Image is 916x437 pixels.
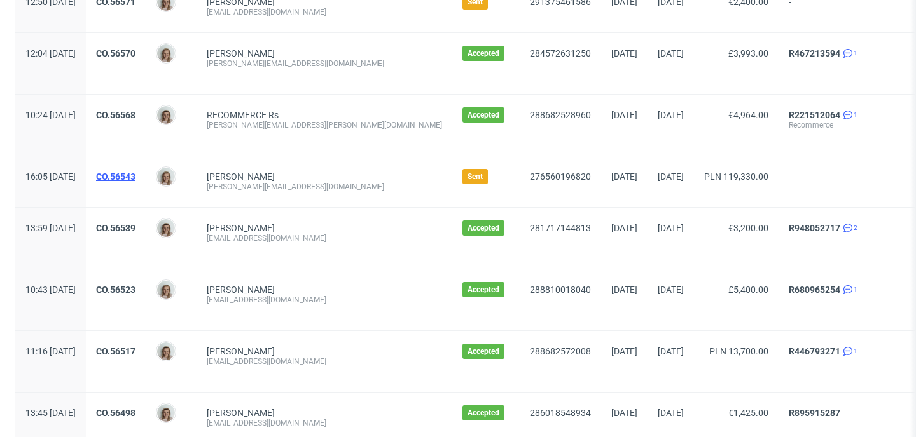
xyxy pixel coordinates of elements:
a: [PERSON_NAME] [207,48,275,58]
a: [PERSON_NAME] [207,285,275,295]
a: 286018548934 [530,408,591,418]
a: CO.56523 [96,285,135,295]
a: CO.56543 [96,171,135,182]
span: [DATE] [658,223,684,233]
span: [DATE] [658,285,684,295]
span: 12:04 [DATE] [25,48,76,58]
span: PLN 13,700.00 [709,346,768,356]
span: 1 [854,346,857,356]
span: 2 [854,223,857,233]
a: 1 [840,110,857,120]
img: Monika Poźniak [157,168,175,185]
span: Accepted [468,110,499,120]
a: R446793271 [789,346,840,356]
span: 1 [854,285,857,295]
img: Monika Poźniak [157,106,175,124]
span: Sent [468,171,483,182]
a: 1 [840,285,857,295]
img: Monika Poźniak [157,404,175,422]
span: Accepted [468,48,499,58]
a: [PERSON_NAME] [207,223,275,233]
span: [DATE] [658,48,684,58]
span: €1,425.00 [728,408,768,418]
a: R467213594 [789,48,840,58]
a: 1 [840,48,857,58]
img: Monika Poźniak [157,44,175,62]
a: [PERSON_NAME] [207,171,275,182]
img: Monika Poźniak [157,281,175,299]
a: CO.56568 [96,110,135,120]
span: Accepted [468,223,499,233]
a: 2 [840,223,857,233]
span: £5,400.00 [728,285,768,295]
div: [EMAIL_ADDRESS][DOMAIN_NAME] [207,418,442,428]
div: [PERSON_NAME][EMAIL_ADDRESS][DOMAIN_NAME] [207,182,442,192]
span: 10:24 [DATE] [25,110,76,120]
a: 276560196820 [530,171,591,182]
span: PLN 119,330.00 [704,171,768,182]
a: [PERSON_NAME] [207,408,275,418]
a: 284572631250 [530,48,591,58]
a: 288682572008 [530,346,591,356]
span: [DATE] [611,171,637,182]
div: [EMAIL_ADDRESS][DOMAIN_NAME] [207,233,442,243]
span: 10:43 [DATE] [25,285,76,295]
span: [DATE] [658,110,684,120]
a: 288810018040 [530,285,591,295]
span: 1 [854,48,857,58]
a: 281717144813 [530,223,591,233]
div: [EMAIL_ADDRESS][DOMAIN_NAME] [207,7,442,17]
span: 13:59 [DATE] [25,223,76,233]
a: R948052717 [789,223,840,233]
span: £3,993.00 [728,48,768,58]
a: CO.56539 [96,223,135,233]
div: [EMAIL_ADDRESS][DOMAIN_NAME] [207,356,442,366]
img: Monika Poźniak [157,342,175,360]
div: [PERSON_NAME][EMAIL_ADDRESS][DOMAIN_NAME] [207,58,442,69]
span: €3,200.00 [728,223,768,233]
span: [DATE] [658,171,684,182]
a: CO.56517 [96,346,135,356]
div: [EMAIL_ADDRESS][DOMAIN_NAME] [207,295,442,305]
a: RECOMMERCE Rs [207,110,279,120]
span: Accepted [468,408,499,418]
a: R221512064 [789,110,840,120]
span: 13:45 [DATE] [25,408,76,418]
a: CO.56498 [96,408,135,418]
a: R680965254 [789,285,840,295]
a: 1 [840,346,857,356]
a: R895915287 [789,408,840,418]
span: [DATE] [611,48,637,58]
img: Monika Poźniak [157,219,175,237]
span: €4,964.00 [728,110,768,120]
span: 16:05 [DATE] [25,171,76,182]
span: Accepted [468,346,499,356]
span: [DATE] [658,346,684,356]
span: 11:16 [DATE] [25,346,76,356]
a: 288682528960 [530,110,591,120]
span: 1 [854,110,857,120]
a: CO.56570 [96,48,135,58]
span: Accepted [468,285,499,295]
span: [DATE] [611,408,637,418]
div: [PERSON_NAME][EMAIL_ADDRESS][PERSON_NAME][DOMAIN_NAME] [207,120,442,130]
span: [DATE] [658,408,684,418]
span: [DATE] [611,346,637,356]
a: [PERSON_NAME] [207,346,275,356]
span: [DATE] [611,110,637,120]
span: [DATE] [611,285,637,295]
span: [DATE] [611,223,637,233]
